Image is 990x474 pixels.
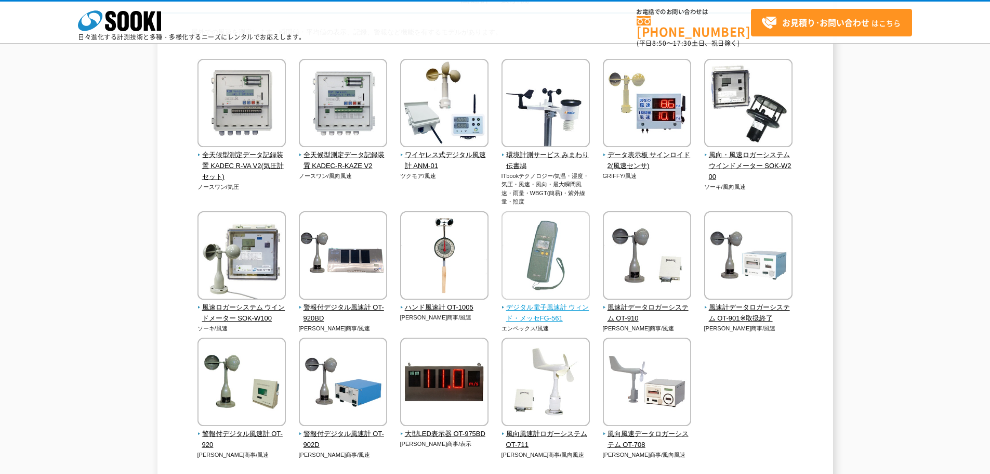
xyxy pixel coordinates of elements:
p: [PERSON_NAME]商事/風速 [603,324,692,333]
span: 風速ロガーシステム ウインドメーター SOK-W100 [197,302,286,324]
p: ソーキ/風向風速 [704,183,793,191]
a: 風向風速計ロガーシステム OT-711 [501,419,590,450]
img: 大型LED表示器 OT-975BD [400,338,489,429]
img: 風速計データロガーシステム OT-910 [603,211,691,302]
span: デジタル電子風速計 ウィンド・メッセFG-561 [501,302,590,324]
p: [PERSON_NAME]商事/風速 [299,324,388,333]
img: 風向風速計ロガーシステム OT-711 [501,338,590,429]
a: 警報付デジタル風速計 OT-920BD [299,292,388,324]
a: [PHONE_NUMBER] [637,16,751,37]
a: 風向・風速ロガーシステム ウインドメーター SOK-W200 [704,140,793,182]
span: 17:30 [673,39,692,48]
p: ノースワン/気圧 [197,183,286,191]
span: 風向風速データロガーシステム OT-708 [603,429,692,451]
span: 8:50 [652,39,667,48]
span: 環境計測サービス みまわり伝書鳩 [501,150,590,172]
span: 警報付デジタル風速計 OT-920BD [299,302,388,324]
span: 全天候型測定データ記録装置 KADEC R-VA V2(気圧計セット) [197,150,286,182]
span: ハンド風速計 OT-1005 [400,302,489,313]
p: ITbookテクノロジー/気温・湿度・気圧・風速・風向・最大瞬間風速・雨量・WBGT(簡易)・紫外線量・照度 [501,172,590,206]
p: [PERSON_NAME]商事/風向風速 [603,451,692,459]
p: [PERSON_NAME]商事/表示 [400,440,489,449]
span: ワイヤレス式デジタル風速計 ANM-01 [400,150,489,172]
strong: お見積り･お問い合わせ [782,16,869,29]
a: ワイヤレス式デジタル風速計 ANM-01 [400,140,489,171]
span: (平日 ～ 土日、祝日除く) [637,39,740,48]
a: 風速計データロガーシステム OT-910 [603,292,692,324]
span: 大型LED表示器 OT-975BD [400,429,489,440]
a: 風速計データロガーシステム OT-901※取扱終了 [704,292,793,324]
p: [PERSON_NAME]商事/風速 [299,451,388,459]
img: データ表示板 サインロイド2(風速センサ) [603,59,691,150]
img: 警報付デジタル風速計 OT-920 [197,338,286,429]
img: 風速計データロガーシステム OT-901※取扱終了 [704,211,793,302]
a: 風速ロガーシステム ウインドメーター SOK-W100 [197,292,286,324]
span: はこちら [761,15,901,31]
img: 環境計測サービス みまわり伝書鳩 [501,59,590,150]
a: 全天候型測定データ記録装置 KADEC R-VA V2(気圧計セット) [197,140,286,182]
p: [PERSON_NAME]商事/風速 [400,313,489,322]
p: GRIFFY/風速 [603,172,692,181]
img: デジタル電子風速計 ウィンド・メッセFG-561 [501,211,590,302]
img: ハンド風速計 OT-1005 [400,211,489,302]
a: 警報付デジタル風速計 OT-902D [299,419,388,450]
p: ノースワン/風向風速 [299,172,388,181]
a: データ表示板 サインロイド2(風速センサ) [603,140,692,171]
span: 警報付デジタル風速計 OT-902D [299,429,388,451]
a: 警報付デジタル風速計 OT-920 [197,419,286,450]
span: 風速計データロガーシステム OT-901※取扱終了 [704,302,793,324]
a: 環境計測サービス みまわり伝書鳩 [501,140,590,171]
a: 風向風速データロガーシステム OT-708 [603,419,692,450]
img: 全天候型測定データ記録装置 KADEC-R-KAZE V2 [299,59,387,150]
span: 風向風速計ロガーシステム OT-711 [501,429,590,451]
img: 全天候型測定データ記録装置 KADEC R-VA V2(気圧計セット) [197,59,286,150]
p: [PERSON_NAME]商事/風速 [704,324,793,333]
a: デジタル電子風速計 ウィンド・メッセFG-561 [501,292,590,324]
a: 大型LED表示器 OT-975BD [400,419,489,440]
span: 全天候型測定データ記録装置 KADEC-R-KAZE V2 [299,150,388,172]
a: 全天候型測定データ記録装置 KADEC-R-KAZE V2 [299,140,388,171]
p: [PERSON_NAME]商事/風速 [197,451,286,459]
a: お見積り･お問い合わせはこちら [751,9,912,36]
p: 日々進化する計測技術と多種・多様化するニーズにレンタルでお応えします。 [78,34,306,40]
p: エンペックス/風速 [501,324,590,333]
span: データ表示板 サインロイド2(風速センサ) [603,150,692,172]
img: 警報付デジタル風速計 OT-920BD [299,211,387,302]
img: 風速ロガーシステム ウインドメーター SOK-W100 [197,211,286,302]
img: 警報付デジタル風速計 OT-902D [299,338,387,429]
span: 警報付デジタル風速計 OT-920 [197,429,286,451]
span: 風向・風速ロガーシステム ウインドメーター SOK-W200 [704,150,793,182]
span: お電話でのお問い合わせは [637,9,751,15]
a: ハンド風速計 OT-1005 [400,292,489,313]
img: 風向風速データロガーシステム OT-708 [603,338,691,429]
span: 風速計データロガーシステム OT-910 [603,302,692,324]
img: 風向・風速ロガーシステム ウインドメーター SOK-W200 [704,59,793,150]
p: [PERSON_NAME]商事/風向風速 [501,451,590,459]
p: ツクモア/風速 [400,172,489,181]
img: ワイヤレス式デジタル風速計 ANM-01 [400,59,489,150]
p: ソーキ/風速 [197,324,286,333]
